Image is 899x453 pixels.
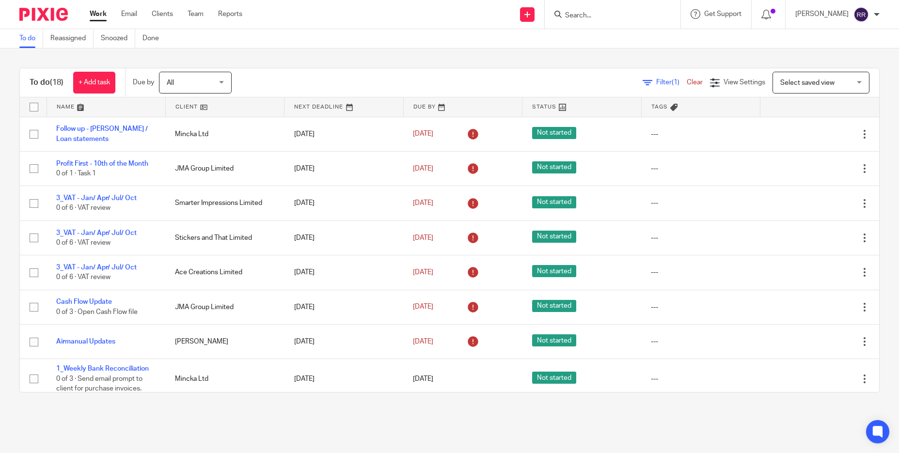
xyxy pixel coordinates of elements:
td: [PERSON_NAME] [165,325,284,359]
td: [DATE] [284,151,403,186]
td: Ace Creations Limited [165,255,284,290]
span: Not started [532,372,576,384]
span: All [167,79,174,86]
p: [PERSON_NAME] [795,9,849,19]
a: Reports [218,9,242,19]
td: [DATE] [284,359,403,399]
span: 0 of 6 · VAT review [56,239,110,246]
input: Search [564,12,651,20]
a: 3_VAT - Jan/ Apr/ Jul/ Oct [56,264,137,271]
span: Not started [532,196,576,208]
span: 0 of 6 · VAT review [56,274,110,281]
span: [DATE] [413,375,433,382]
div: --- [651,198,750,208]
a: Profit First - 10th of the Month [56,160,148,167]
div: --- [651,302,750,312]
a: 1_Weekly Bank Reconciliation [56,365,149,372]
td: [DATE] [284,290,403,324]
span: Not started [532,231,576,243]
td: [DATE] [284,186,403,220]
div: --- [651,267,750,277]
span: 0 of 1 · Task 1 [56,170,96,177]
span: [DATE] [413,131,433,138]
span: Not started [532,265,576,277]
td: [DATE] [284,325,403,359]
a: + Add task [73,72,115,94]
span: 0 of 3 · Send email prompt to client for purchase invoices. [56,375,142,392]
span: [DATE] [413,165,433,172]
span: View Settings [724,79,765,86]
p: Due by [133,78,154,87]
span: [DATE] [413,269,433,276]
span: Select saved view [780,79,835,86]
td: Stickers and That Limited [165,220,284,255]
a: Email [121,9,137,19]
td: [DATE] [284,255,403,290]
div: --- [651,129,750,139]
td: JMA Group Limited [165,290,284,324]
a: Reassigned [50,29,94,48]
span: Not started [532,334,576,346]
td: JMA Group Limited [165,151,284,186]
td: [DATE] [284,117,403,151]
span: Filter [656,79,687,86]
a: Follow up - [PERSON_NAME] / Loan statements [56,125,148,142]
div: --- [651,164,750,173]
a: 3_VAT - Jan/ Apr/ Jul/ Oct [56,195,137,202]
a: Snoozed [101,29,135,48]
td: [DATE] [284,220,403,255]
span: Get Support [704,11,741,17]
div: --- [651,374,750,384]
span: Not started [532,127,576,139]
a: Cash Flow Update [56,298,112,305]
a: Clear [687,79,703,86]
span: (18) [50,78,63,86]
span: 0 of 6 · VAT review [56,205,110,212]
td: Mincka Ltd [165,117,284,151]
img: svg%3E [853,7,869,22]
td: Mincka Ltd [165,359,284,399]
div: --- [651,337,750,346]
a: 3_VAT - Jan/ Apr/ Jul/ Oct [56,230,137,236]
span: [DATE] [413,304,433,311]
a: To do [19,29,43,48]
span: [DATE] [413,234,433,241]
span: 0 of 3 · Open Cash Flow file [56,309,138,315]
a: Clients [152,9,173,19]
a: Done [142,29,166,48]
a: Airmanual Updates [56,338,115,345]
td: Smarter Impressions Limited [165,186,284,220]
span: [DATE] [413,338,433,345]
img: Pixie [19,8,68,21]
span: [DATE] [413,200,433,206]
span: Not started [532,161,576,173]
div: --- [651,233,750,243]
a: Team [188,9,204,19]
h1: To do [30,78,63,88]
span: Tags [651,104,668,109]
span: (1) [672,79,679,86]
a: Work [90,9,107,19]
span: Not started [532,300,576,312]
